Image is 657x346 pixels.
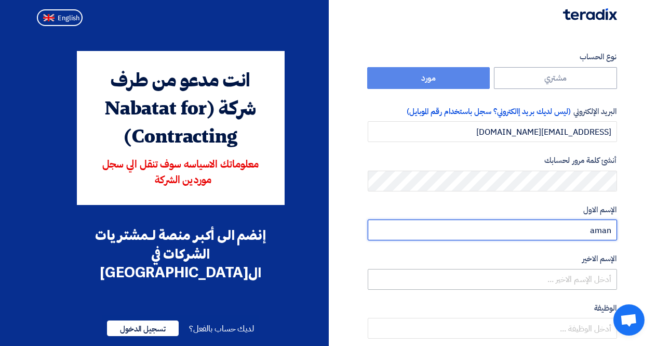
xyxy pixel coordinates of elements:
label: نوع الحساب [368,51,617,63]
label: البريد الإلكتروني [368,106,617,118]
input: أدخل الإسم الاول ... [368,220,617,240]
div: إنضم الى أكبر منصة لـمشتريات الشركات في ال[GEOGRAPHIC_DATA] [77,226,285,282]
a: تسجيل الدخول [107,323,179,335]
span: تسجيل الدخول [107,321,179,336]
span: معلوماتك الاسياسه سوف تنقل الي سجل موردين الشركة [102,160,259,186]
label: الوظيفة [368,302,617,314]
input: أدخل الوظيفة ... [368,318,617,339]
button: English [37,9,83,26]
label: الإسم الاخير [368,253,617,265]
label: مورد [367,67,490,89]
input: أدخل بريد العمل الإلكتروني الخاص بك ... [368,121,617,142]
label: الإسم الاول [368,204,617,216]
label: أنشئ كلمة مرور لحسابك [368,155,617,166]
img: Teradix logo [563,8,617,20]
span: English [58,15,79,22]
span: (ليس لديك بريد إالكتروني؟ سجل باستخدام رقم الموبايل) [407,106,571,117]
div: انت مدعو من طرف شركة (Nabatat for Contracting) [91,68,270,152]
img: en-US.png [43,14,55,22]
input: أدخل الإسم الاخير ... [368,269,617,290]
span: لديك حساب بالفعل؟ [189,323,254,335]
a: Open chat [613,304,645,336]
label: مشتري [494,67,617,89]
